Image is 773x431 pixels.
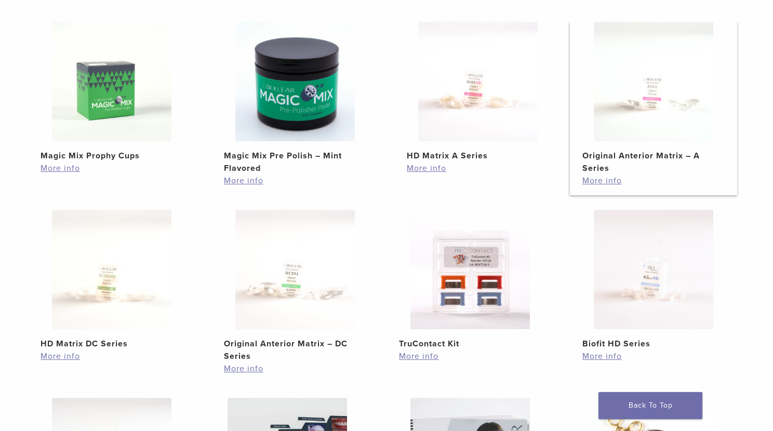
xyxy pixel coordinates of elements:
a: More info [224,174,366,187]
a: HD Matrix DC SeriesHD Matrix DC Series [28,210,196,350]
a: More info [399,350,541,362]
h2: Magic Mix Pre Polish – Mint Flavored [224,150,366,174]
h2: HD Matrix DC Series [41,338,183,350]
img: HD Matrix A Series [418,22,538,141]
a: More info [224,362,366,375]
a: Magic Mix Pre Polish - Mint FlavoredMagic Mix Pre Polish – Mint Flavored [211,22,379,174]
a: Original Anterior Matrix - A SeriesOriginal Anterior Matrix – A Series [570,22,738,174]
a: More info [582,350,725,362]
a: Magic Mix Prophy CupsMagic Mix Prophy Cups [28,22,196,162]
h2: Original Anterior Matrix – DC Series [224,338,366,362]
h2: TruContact Kit [399,338,541,350]
a: More info [582,174,725,187]
h2: Biofit HD Series [582,338,725,350]
img: TruContact Kit [410,210,530,329]
img: Original Anterior Matrix - A Series [594,22,713,141]
img: Biofit HD Series [594,210,713,329]
a: More info [41,162,183,174]
a: Original Anterior Matrix - DC SeriesOriginal Anterior Matrix – DC Series [211,210,379,362]
img: Magic Mix Pre Polish - Mint Flavored [235,22,355,141]
h2: Magic Mix Prophy Cups [41,150,183,162]
a: Back To Top [598,392,702,419]
img: Original Anterior Matrix - DC Series [235,210,355,329]
img: Magic Mix Prophy Cups [52,22,171,141]
a: Biofit HD SeriesBiofit HD Series [570,210,738,350]
img: HD Matrix DC Series [52,210,171,329]
a: More info [407,162,549,174]
a: HD Matrix A SeriesHD Matrix A Series [394,22,562,162]
h2: HD Matrix A Series [407,150,549,162]
a: More info [41,350,183,362]
a: TruContact KitTruContact Kit [386,210,554,350]
h2: Original Anterior Matrix – A Series [582,150,725,174]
